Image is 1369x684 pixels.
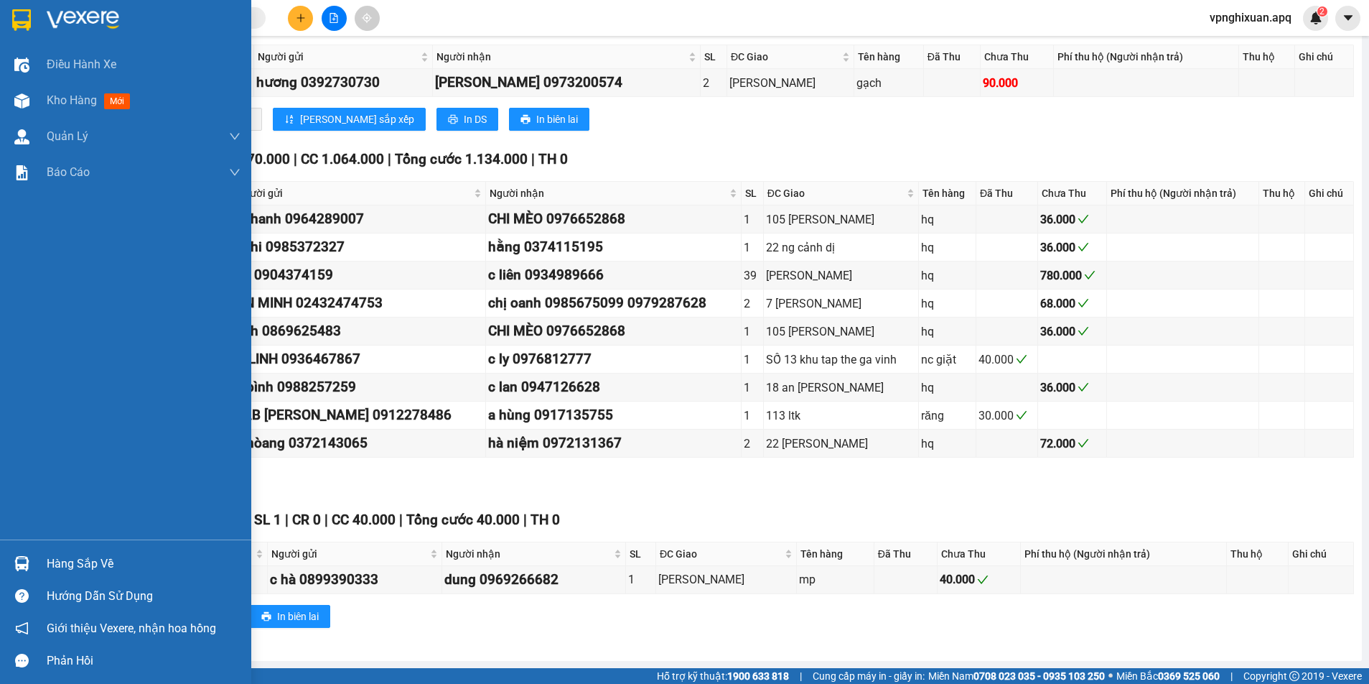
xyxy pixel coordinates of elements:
button: plus [288,6,313,31]
div: hq [921,435,973,453]
button: printerIn biên lai [509,108,589,131]
span: CR 70.000 [226,151,290,167]
span: check [1084,269,1095,281]
div: a thi 0985372327 [235,236,483,258]
span: In biên lai [536,111,578,127]
div: hằng 0374115195 [488,236,739,258]
div: SỐ 13 khu tap the ga vinh [766,351,916,369]
div: 30.000 [978,407,1035,425]
div: LAB [PERSON_NAME] 0912278486 [235,405,483,426]
button: file-add [322,6,347,31]
img: solution-icon [14,165,29,180]
span: [PERSON_NAME] sắp xếp [300,111,414,127]
span: check [1078,382,1089,393]
span: Tổng cước 1.134.000 [395,151,528,167]
div: a hùng 0917135755 [488,405,739,426]
span: Người nhận [490,185,726,201]
div: a hòang 0372143065 [235,433,483,454]
div: 36.000 [1040,211,1104,228]
div: gạch [856,74,921,92]
th: Ghi chú [1295,45,1354,69]
span: mới [104,93,130,109]
div: 40.000 [940,570,1018,588]
div: 2 [744,295,761,313]
th: Phí thu hộ (Người nhận trả) [1054,45,1239,69]
div: 18 an [PERSON_NAME] [766,379,916,397]
img: warehouse-icon [14,129,29,144]
div: 2 [703,74,725,92]
span: aim [362,13,372,23]
div: 1 [744,323,761,341]
span: Người nhận [436,49,685,65]
div: a bình 0988257259 [235,376,483,398]
button: printerIn DS [436,108,498,131]
strong: 1900 633 818 [727,670,789,682]
div: 1 [744,239,761,256]
span: | [1230,668,1233,684]
div: 1 [628,570,653,588]
span: TH 0 [538,151,568,167]
div: c hà 0899390333 [270,569,440,591]
span: Điều hành xe [47,55,116,73]
div: [PERSON_NAME] [658,570,794,588]
span: vpnghixuan.apq [1198,9,1303,27]
div: hq [921,239,973,256]
div: hq [921,267,973,285]
div: A LINH 0936467867 [235,348,483,370]
span: | [800,668,802,684]
span: Cung cấp máy in - giấy in: [813,668,925,684]
div: CHI MÈO 0976652868 [488,320,739,342]
th: Đã Thu [924,45,981,69]
img: logo-vxr [12,9,31,31]
div: 36.000 [1040,239,1104,256]
span: check [1016,410,1027,421]
th: Thu hộ [1259,182,1305,205]
th: SL [626,542,656,566]
span: | [388,151,391,167]
span: ĐC Giao [767,185,904,201]
span: | [399,512,403,528]
div: hương 0392730730 [256,72,430,93]
th: Chưa Thu [938,542,1021,566]
span: | [531,151,535,167]
span: check [1078,213,1089,225]
div: 780.000 [1040,267,1104,285]
div: hq [921,323,973,341]
button: aim [355,6,380,31]
th: Ghi chú [1289,542,1354,566]
span: ⚪️ [1108,673,1113,679]
span: printer [520,114,531,126]
div: răng [921,407,973,425]
div: [PERSON_NAME] 0973200574 [435,72,697,93]
span: Người gửi [237,185,471,201]
strong: 0708 023 035 - 0935 103 250 [973,670,1105,682]
span: CC 40.000 [332,512,396,528]
span: Người gửi [271,546,428,562]
span: | [294,151,297,167]
div: 113 ltk [766,407,916,425]
span: check [1078,297,1089,309]
button: printerIn biên lai [250,605,330,628]
div: 105 [PERSON_NAME] [766,323,916,341]
div: 1 [744,407,761,425]
div: 36.000 [1040,323,1104,341]
img: warehouse-icon [14,57,29,73]
span: TH 0 [531,512,560,528]
span: printer [448,114,458,126]
span: check [1078,241,1089,253]
div: hq [921,379,973,397]
div: 40.000 [978,351,1035,369]
div: c ly 0976812777 [488,348,739,370]
div: 1 [744,211,761,228]
span: message [15,654,29,667]
div: linh 0869625483 [235,320,483,342]
span: plus [296,13,306,23]
span: sort-ascending [284,114,294,126]
div: c liên 0934989666 [488,264,739,286]
span: In biên lai [277,609,319,624]
th: Phí thu hộ (Người nhận trả) [1107,182,1260,205]
span: check [1016,353,1027,365]
span: Người gửi [258,49,418,65]
span: Miền Nam [928,668,1105,684]
span: Quản Lý [47,127,88,145]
